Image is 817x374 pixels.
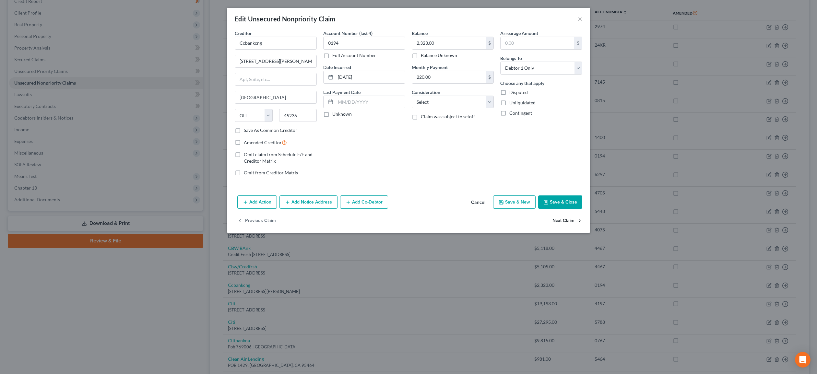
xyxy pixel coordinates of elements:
[235,37,317,50] input: Search creditor by name...
[574,37,582,49] div: $
[336,71,405,83] input: MM/DD/YYYY
[235,14,336,23] div: Edit Unsecured Nonpriority Claim
[421,52,457,59] label: Balance Unknown
[279,109,317,122] input: Enter zip...
[509,89,528,95] span: Disputed
[323,89,361,96] label: Last Payment Date
[421,114,475,119] span: Claim was subject to setoff
[500,80,544,87] label: Choose any that apply
[235,30,252,36] span: Creditor
[323,64,351,71] label: Date Incurred
[412,64,448,71] label: Monthly Payment
[323,30,373,37] label: Account Number (last 4)
[486,71,493,83] div: $
[235,55,316,67] input: Enter address...
[332,111,352,117] label: Unknown
[509,110,532,116] span: Contingent
[244,170,298,175] span: Omit from Creditor Matrix
[332,52,376,59] label: Full Account Number
[237,195,277,209] button: Add Action
[500,55,522,61] span: Belongs To
[412,37,486,49] input: 0.00
[235,73,316,86] input: Apt, Suite, etc...
[538,195,582,209] button: Save & Close
[237,214,276,228] button: Previous Claim
[244,127,297,134] label: Save As Common Creditor
[323,37,405,50] input: XXXX
[509,100,536,105] span: Unliquidated
[412,89,440,96] label: Consideration
[578,15,582,23] button: ×
[795,352,811,368] div: Open Intercom Messenger
[279,195,337,209] button: Add Notice Address
[552,214,582,228] button: Next Claim
[235,91,316,103] input: Enter city...
[493,195,536,209] button: Save & New
[244,140,282,145] span: Amended Creditor
[336,96,405,108] input: MM/DD/YYYY
[466,196,491,209] button: Cancel
[486,37,493,49] div: $
[340,195,388,209] button: Add Co-Debtor
[500,30,538,37] label: Arrearage Amount
[412,30,428,37] label: Balance
[501,37,574,49] input: 0.00
[412,71,486,83] input: 0.00
[244,152,313,164] span: Omit claim from Schedule E/F and Creditor Matrix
